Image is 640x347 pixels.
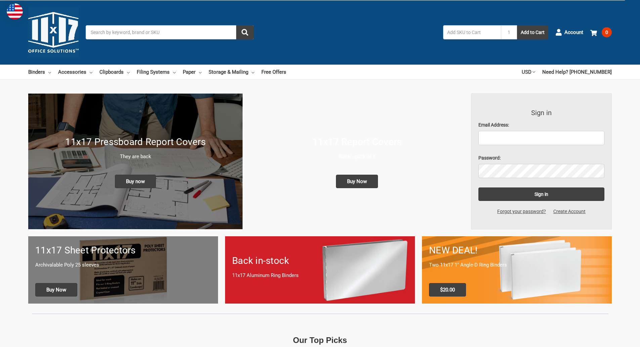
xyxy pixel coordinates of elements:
[564,29,583,36] span: Account
[183,65,202,79] a: Paper
[422,236,612,303] a: 11x17 Binder 2-pack only $20.00 NEW DEAL! Two 11x17 1" Angle-D Ring Binders $20.00
[293,334,347,346] p: Our Top Picks
[522,65,535,79] a: USD
[261,65,286,79] a: Free Offers
[35,261,211,269] p: Archivalable Poly 25 sleeves
[35,243,211,257] h1: 11x17 Sheet Protectors
[28,94,243,229] a: New 11x17 Pressboard Binders 11x17 Pressboard Report Covers They are back Buy now
[478,122,605,129] label: Email Address:
[555,24,583,41] a: Account
[99,65,130,79] a: Clipboards
[478,154,605,162] label: Password:
[250,94,464,229] a: 11x17 Report Covers 11x17 Report Covers Black - pack of 6 Buy Now
[494,208,550,215] a: Forgot your password?
[443,25,501,39] input: Add SKU to Cart
[478,187,605,201] input: Sign in
[250,94,464,229] img: 11x17 Report Covers
[232,254,408,268] h1: Back in-stock
[35,135,236,149] h1: 11x17 Pressboard Report Covers
[478,108,605,118] h3: Sign in
[542,65,612,79] a: Need Help? [PHONE_NUMBER]
[35,283,77,297] span: Buy Now
[590,24,612,41] a: 0
[58,65,92,79] a: Accessories
[336,175,378,188] span: Buy Now
[115,175,156,188] span: Buy now
[225,236,415,303] a: Back in-stock 11x17 Aluminum Ring Binders
[429,261,605,269] p: Two 11x17 1" Angle-D Ring Binders
[257,153,457,161] p: Black - pack of 6
[209,65,254,79] a: Storage & Mailing
[137,65,176,79] a: Filing Systems
[7,3,23,20] img: duty and tax information for United States
[28,94,243,229] img: New 11x17 Pressboard Binders
[429,283,466,297] span: $20.00
[28,236,218,303] a: 11x17 sheet protectors 11x17 Sheet Protectors Archivalable Poly 25 sleeves Buy Now
[232,272,408,279] p: 11x17 Aluminum Ring Binders
[550,208,589,215] a: Create Account
[35,153,236,161] p: They are back
[602,27,612,37] span: 0
[585,329,640,347] iframe: Google Customer Reviews
[28,7,79,58] img: 11x17.com
[429,243,605,257] h1: NEW DEAL!
[28,65,51,79] a: Binders
[86,25,254,39] input: Search by keyword, brand or SKU
[257,135,457,149] h1: 11x17 Report Covers
[517,25,548,39] button: Add to Cart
